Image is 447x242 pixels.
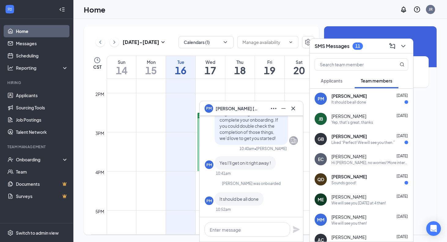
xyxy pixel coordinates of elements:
div: Onboarding [16,156,63,163]
div: It should be all done [331,100,366,105]
a: Sourcing Tools [16,101,68,114]
span: [PERSON_NAME] [331,174,367,180]
h1: 16 [166,65,195,75]
span: It should be all done [220,196,259,202]
svg: MagnifyingGlass [400,62,405,67]
a: Home [16,25,68,37]
svg: Settings [305,38,312,46]
div: PM [206,198,212,204]
span: [PERSON_NAME] [331,133,367,139]
div: Tue [166,59,195,65]
svg: ChevronRight [111,38,117,46]
svg: WorkstreamLogo [7,6,13,12]
a: Applicants [16,89,68,101]
svg: UserCheck [7,156,13,163]
a: September 15, 2025 [136,56,166,79]
a: Scheduling [16,50,68,62]
div: QD [317,176,324,182]
div: Mon [136,59,166,65]
h1: 15 [136,65,166,75]
button: Calendars (1)ChevronDown [179,36,234,48]
span: [PERSON_NAME] [331,113,366,119]
span: CST [93,64,102,70]
span: [PERSON_NAME] [331,93,367,99]
div: Switch to admin view [16,230,59,236]
svg: Analysis [7,65,13,71]
a: DocumentsCrown [16,178,68,190]
div: We will see you [DATE] at 4 then! [331,200,386,206]
span: 2:30-4:00 PM [199,113,219,118]
span: [PERSON_NAME] [331,234,366,240]
span: Yes I'll get on it right away ! [220,160,271,166]
svg: Plane [293,226,300,233]
span: Team members [361,78,392,83]
a: September 16, 2025 [166,56,195,79]
a: Team [16,166,68,178]
div: 3pm [94,130,105,137]
a: September 19, 2025 [255,56,284,79]
span: [DATE] [397,93,408,98]
svg: ChevronDown [400,42,407,50]
svg: ChevronDown [288,40,293,45]
span: [DATE] [397,234,408,239]
a: September 17, 2025 [196,56,225,79]
span: [PERSON_NAME] [331,153,366,159]
svg: Notifications [400,6,407,13]
div: Open Intercom Messenger [426,221,441,236]
div: 2pm [94,91,105,97]
div: [PERSON_NAME] was onboarded [205,181,298,186]
span: [DATE] [397,174,408,178]
div: 10:41am [216,171,231,176]
span: [PERSON_NAME] [331,194,366,200]
a: Job Postings [16,114,68,126]
svg: Company [290,137,297,144]
div: Reporting [16,65,68,71]
span: [DATE] [397,194,408,199]
a: Talent Network [16,126,68,138]
span: [DATE] [397,134,408,138]
svg: ChevronLeft [97,38,103,46]
h1: 17 [196,65,225,75]
svg: Settings [7,230,13,236]
div: Sounds good! [331,180,356,185]
h1: Home [84,4,105,15]
div: JB [319,116,323,122]
span: [DATE] [332,36,429,46]
svg: ComposeMessage [389,42,396,50]
button: Ellipses [269,104,279,113]
h3: SMS Messages [315,43,349,50]
div: 5pm [94,208,105,215]
div: 10:40am [239,146,254,151]
h1: 20 [285,65,314,75]
a: Messages [16,37,68,50]
a: September 14, 2025 [107,56,136,79]
h1: 14 [107,65,136,75]
div: Sun [107,59,136,65]
div: Liked “Perfect! We will see you then.” [331,140,395,145]
button: Cross [288,104,298,113]
div: Yep, that's great, thanks [331,120,373,125]
input: Manage availability [242,39,286,46]
button: ComposeMessage [387,41,397,51]
span: [DATE] [397,113,408,118]
span: [PERSON_NAME] [331,214,366,220]
div: Fri [255,59,284,65]
div: 10:52am [216,207,231,212]
div: ME [318,196,324,203]
button: Settings [302,36,314,48]
h3: [DATE] - [DATE] [123,39,159,46]
div: 11 [355,43,360,49]
div: EC [318,156,324,162]
button: Minimize [279,104,288,113]
svg: SmallChevronDown [159,38,167,46]
div: PM [318,96,324,102]
span: • [PERSON_NAME] [254,146,287,151]
svg: Ellipses [270,105,277,112]
div: GB [318,136,324,142]
span: Applicants [321,78,342,83]
div: Wed [196,59,225,65]
h1: 19 [255,65,284,75]
button: ChevronDown [398,41,408,51]
span: [PERSON_NAME] [PERSON_NAME] [216,105,258,112]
